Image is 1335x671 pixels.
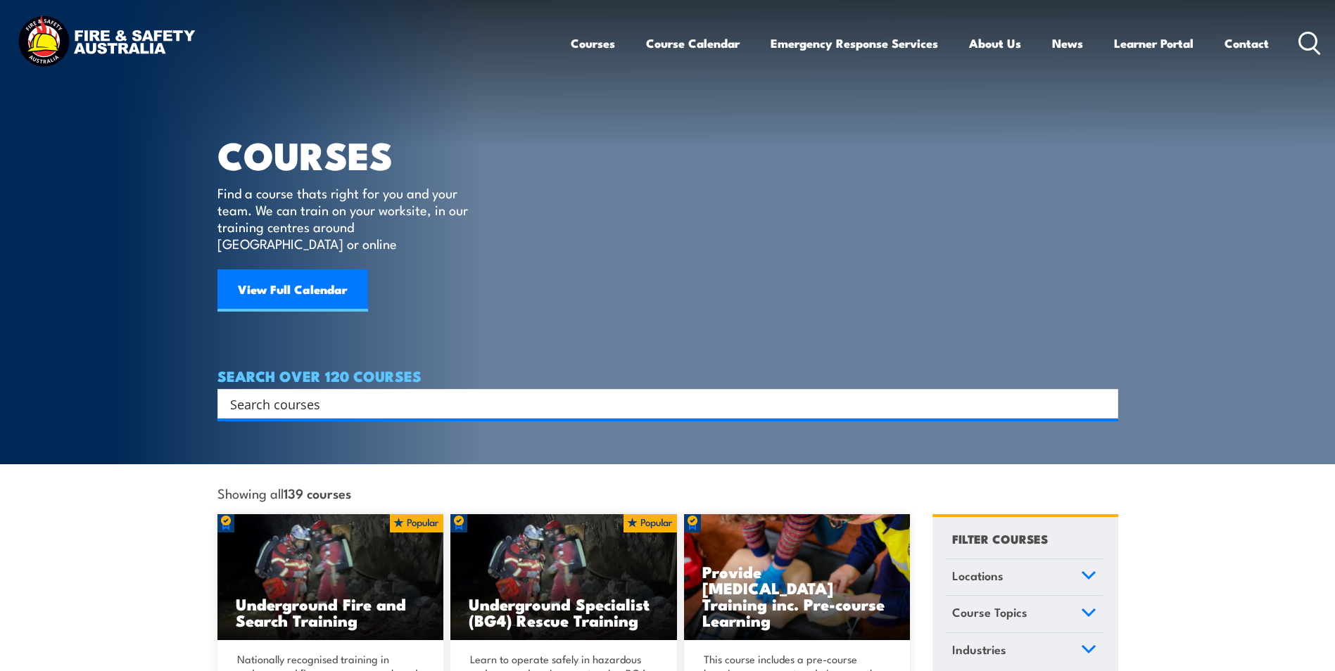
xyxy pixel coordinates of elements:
[217,514,444,641] img: Underground mine rescue
[952,566,1004,585] span: Locations
[233,394,1090,414] form: Search form
[952,640,1006,659] span: Industries
[946,596,1103,632] a: Course Topics
[771,25,938,62] a: Emergency Response Services
[1225,25,1269,62] a: Contact
[946,633,1103,670] a: Industries
[469,596,659,628] h3: Underground Specialist (BG4) Rescue Training
[1114,25,1194,62] a: Learner Portal
[450,514,677,641] img: Underground mine rescue
[217,485,351,500] span: Showing all
[646,25,740,62] a: Course Calendar
[217,184,474,252] p: Find a course thats right for you and your team. We can train on your worksite, in our training c...
[702,563,892,628] h3: Provide [MEDICAL_DATA] Training inc. Pre-course Learning
[284,483,351,502] strong: 139 courses
[236,596,426,628] h3: Underground Fire and Search Training
[1094,394,1113,414] button: Search magnifier button
[946,559,1103,596] a: Locations
[217,269,368,312] a: View Full Calendar
[571,25,615,62] a: Courses
[684,514,911,641] a: Provide [MEDICAL_DATA] Training inc. Pre-course Learning
[450,514,677,641] a: Underground Specialist (BG4) Rescue Training
[684,514,911,641] img: Low Voltage Rescue and Provide CPR
[217,138,488,171] h1: COURSES
[230,393,1087,414] input: Search input
[1052,25,1083,62] a: News
[217,514,444,641] a: Underground Fire and Search Training
[969,25,1021,62] a: About Us
[952,529,1048,548] h4: FILTER COURSES
[217,368,1118,383] h4: SEARCH OVER 120 COURSES
[952,603,1027,622] span: Course Topics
